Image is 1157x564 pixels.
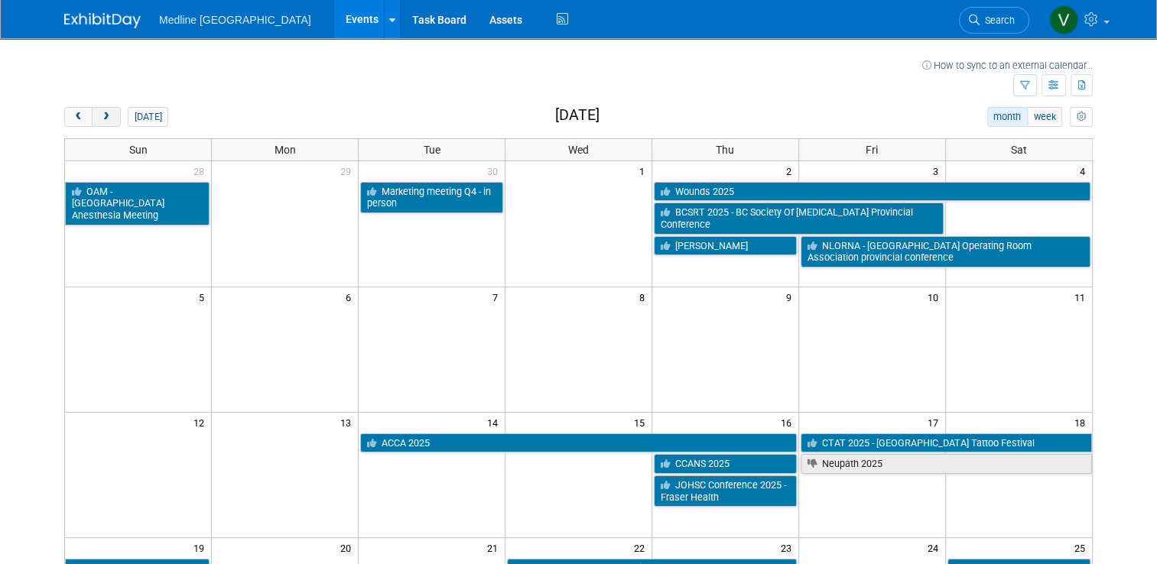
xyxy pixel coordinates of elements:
[1073,287,1092,306] span: 11
[128,107,168,127] button: [DATE]
[568,144,589,156] span: Wed
[654,182,1090,202] a: Wounds 2025
[716,144,734,156] span: Thu
[654,475,797,507] a: JOHSC Conference 2025 - Fraser Health
[424,144,440,156] span: Tue
[65,182,210,225] a: OAM - [GEOGRAPHIC_DATA] Anesthesia Meeting
[360,182,503,213] a: Marketing meeting Q4 - in person
[197,287,211,306] span: 5
[339,161,358,180] span: 29
[64,107,93,127] button: prev
[980,15,1015,26] span: Search
[275,144,296,156] span: Mon
[801,454,1092,474] a: Neupath 2025
[339,538,358,557] span: 20
[926,538,945,557] span: 24
[1049,5,1078,34] img: Vahid Mohammadi
[638,287,652,306] span: 8
[785,287,798,306] span: 9
[1076,112,1086,122] i: Personalize Calendar
[638,161,652,180] span: 1
[192,161,211,180] span: 28
[922,60,1093,71] a: How to sync to an external calendar...
[654,454,797,474] a: CCANS 2025
[632,538,652,557] span: 22
[801,236,1090,267] a: NLORNA - [GEOGRAPHIC_DATA] Operating Room Association provincial conference
[1078,161,1092,180] span: 4
[491,287,505,306] span: 7
[785,161,798,180] span: 2
[486,538,505,557] span: 21
[1011,144,1027,156] span: Sat
[360,433,797,453] a: ACCA 2025
[1027,107,1062,127] button: week
[1073,538,1092,557] span: 25
[192,413,211,432] span: 12
[1070,107,1093,127] button: myCustomButton
[926,287,945,306] span: 10
[987,107,1028,127] button: month
[159,14,311,26] span: Medline [GEOGRAPHIC_DATA]
[866,144,878,156] span: Fri
[632,413,652,432] span: 15
[192,538,211,557] span: 19
[959,7,1029,34] a: Search
[779,413,798,432] span: 16
[779,538,798,557] span: 23
[339,413,358,432] span: 13
[486,161,505,180] span: 30
[801,433,1092,453] a: CTAT 2025 - [GEOGRAPHIC_DATA] Tattoo Festival
[654,236,797,256] a: [PERSON_NAME]
[555,107,600,124] h2: [DATE]
[64,13,141,28] img: ExhibitDay
[344,287,358,306] span: 6
[654,203,944,234] a: BCSRT 2025 - BC Society Of [MEDICAL_DATA] Provincial Conference
[1073,413,1092,432] span: 18
[486,413,505,432] span: 14
[931,161,945,180] span: 3
[129,144,148,156] span: Sun
[926,413,945,432] span: 17
[92,107,120,127] button: next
